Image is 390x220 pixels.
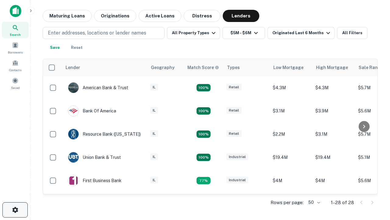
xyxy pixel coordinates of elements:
[197,177,211,184] div: Matching Properties: 3, hasApolloMatch: undefined
[68,152,121,163] div: Union Bank & Trust
[273,64,303,71] div: Low Mortgage
[316,64,348,71] div: High Mortgage
[2,22,29,38] a: Search
[150,130,158,137] div: IL
[312,192,355,215] td: $4.2M
[68,129,79,139] img: picture
[312,59,355,76] th: High Mortgage
[270,169,312,192] td: $4M
[270,123,312,146] td: $2.2M
[312,76,355,99] td: $4.3M
[2,57,29,74] a: Contacts
[187,64,219,71] div: Capitalize uses an advanced AI algorithm to match your search with the best lender. The match sco...
[68,175,79,186] img: picture
[10,32,21,37] span: Search
[150,107,158,114] div: IL
[68,106,79,116] img: picture
[312,99,355,123] td: $3.9M
[312,123,355,146] td: $3.1M
[68,152,79,163] img: picture
[312,146,355,169] td: $19.4M
[223,59,270,76] th: Types
[270,59,312,76] th: Low Mortgage
[197,130,211,138] div: Matching Properties: 4, hasApolloMatch: undefined
[270,76,312,99] td: $4.3M
[270,192,312,215] td: $3.9M
[197,84,211,91] div: Matching Properties: 7, hasApolloMatch: undefined
[147,59,184,76] th: Geography
[9,68,21,72] span: Contacts
[68,175,122,186] div: First Business Bank
[197,154,211,161] div: Matching Properties: 4, hasApolloMatch: undefined
[226,130,242,137] div: Retail
[150,177,158,184] div: IL
[150,84,158,91] div: IL
[226,177,248,184] div: Industrial
[43,27,165,39] button: Enter addresses, locations or lender names
[227,64,240,71] div: Types
[139,10,181,22] button: Active Loans
[67,42,87,54] button: Reset
[197,107,211,115] div: Matching Properties: 4, hasApolloMatch: undefined
[222,27,265,39] button: $5M - $6M
[8,50,23,55] span: Borrowers
[187,64,218,71] h6: Match Score
[184,59,223,76] th: Capitalize uses an advanced AI algorithm to match your search with the best lender. The match sco...
[223,10,259,22] button: Lenders
[48,29,146,37] p: Enter addresses, locations or lender names
[270,146,312,169] td: $19.4M
[68,82,128,93] div: American Bank & Trust
[150,153,158,160] div: IL
[2,39,29,56] a: Borrowers
[360,171,390,200] iframe: Chat Widget
[312,169,355,192] td: $4M
[226,84,242,91] div: Retail
[306,198,321,207] div: 50
[331,199,354,206] p: 1–28 of 28
[184,10,220,22] button: Distress
[271,199,303,206] p: Rows per page:
[45,42,65,54] button: Save your search to get updates of matches that match your search criteria.
[68,82,79,93] img: picture
[10,5,21,17] img: capitalize-icon.png
[11,85,20,90] span: Saved
[2,75,29,91] a: Saved
[270,99,312,123] td: $3.1M
[337,27,367,39] button: All Filters
[62,59,147,76] th: Lender
[151,64,175,71] div: Geography
[268,27,335,39] button: Originated Last 6 Months
[94,10,136,22] button: Originations
[66,64,80,71] div: Lender
[43,10,92,22] button: Maturing Loans
[68,129,141,140] div: Resource Bank ([US_STATE])
[226,107,242,114] div: Retail
[272,29,332,37] div: Originated Last 6 Months
[167,27,220,39] button: All Property Types
[226,153,248,160] div: Industrial
[68,105,116,116] div: Bank Of America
